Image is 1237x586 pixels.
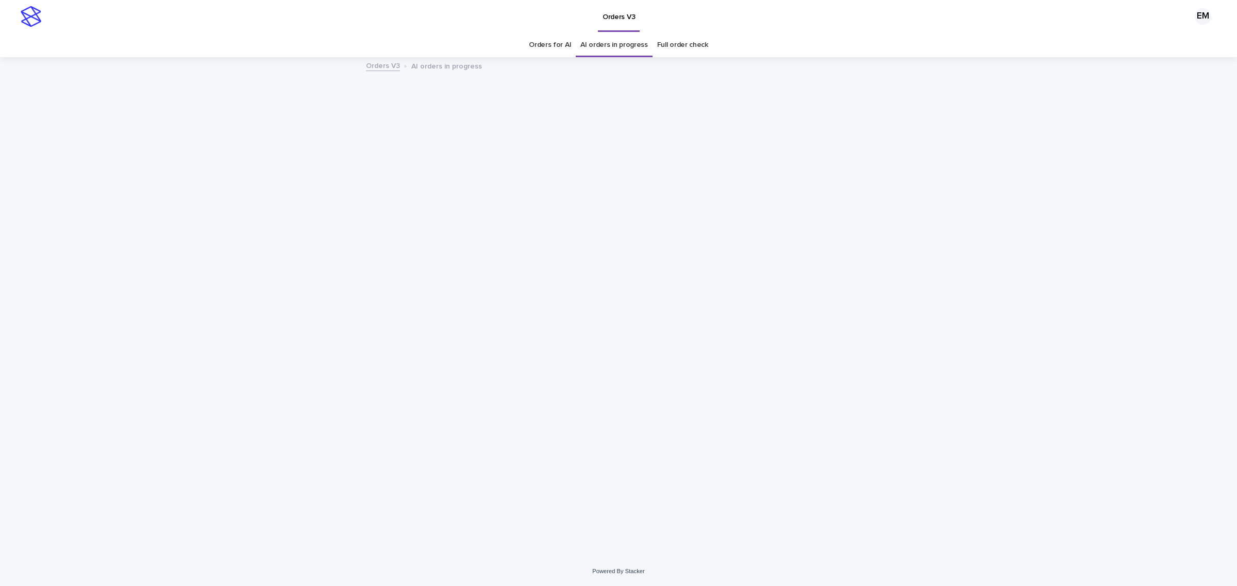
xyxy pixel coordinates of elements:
[657,33,708,57] a: Full order check
[529,33,571,57] a: Orders for AI
[366,59,400,71] a: Orders V3
[580,33,648,57] a: AI orders in progress
[1195,8,1211,25] div: EM
[21,6,41,27] img: stacker-logo-s-only.png
[592,568,644,574] a: Powered By Stacker
[411,60,482,71] p: AI orders in progress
